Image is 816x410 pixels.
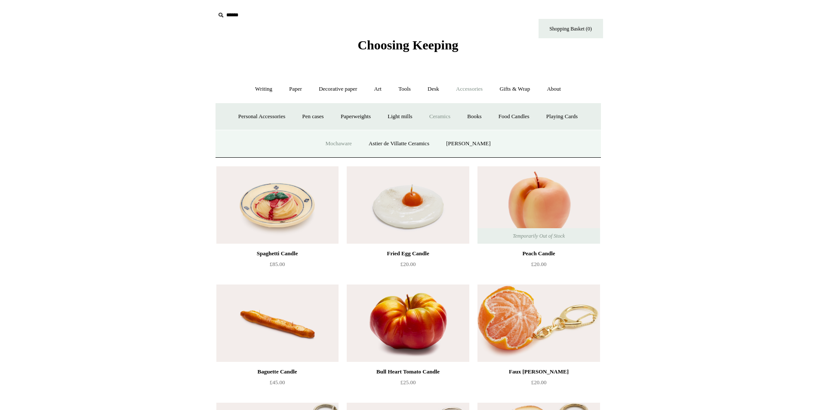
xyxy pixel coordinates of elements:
a: Faux [PERSON_NAME] £20.00 [477,367,600,402]
a: Tools [391,78,419,101]
a: Pen cases [294,105,331,128]
a: Personal Accessories [231,105,293,128]
a: Faux Clementine Keyring Faux Clementine Keyring [477,285,600,362]
div: Fried Egg Candle [349,248,467,259]
div: Faux [PERSON_NAME] [480,367,597,377]
div: Peach Candle [480,248,597,259]
div: Spaghetti Candle [219,248,336,259]
span: £45.00 [270,379,285,386]
a: Gifts & Wrap [492,78,538,101]
span: £20.00 [531,261,547,267]
a: Baguette Candle £45.00 [216,367,339,402]
a: Mochaware [317,132,359,155]
span: Temporarily Out of Stock [504,228,573,244]
a: Peach Candle £20.00 [477,248,600,284]
a: Writing [247,78,280,101]
a: Astier de Villatte Ceramics [361,132,437,155]
img: Faux Clementine Keyring [477,285,600,362]
a: Books [459,105,489,128]
a: About [539,78,569,101]
a: Food Candles [491,105,537,128]
a: Ceramics [422,105,458,128]
span: £85.00 [270,261,285,267]
img: Baguette Candle [216,285,339,362]
a: Desk [420,78,447,101]
a: Light mills [380,105,420,128]
div: Baguette Candle [219,367,336,377]
a: Fried Egg Candle Fried Egg Candle [347,166,469,244]
span: £25.00 [400,379,416,386]
a: Spaghetti Candle £85.00 [216,248,339,284]
a: Accessories [448,78,490,101]
a: Art [366,78,389,101]
img: Bull Heart Tomato Candle [347,285,469,362]
a: Bull Heart Tomato Candle £25.00 [347,367,469,402]
a: Playing Cards [539,105,585,128]
a: Paperweights [333,105,379,128]
a: Baguette Candle Baguette Candle [216,285,339,362]
img: Peach Candle [477,166,600,244]
span: Choosing Keeping [357,38,458,52]
img: Spaghetti Candle [216,166,339,244]
span: £20.00 [531,379,547,386]
a: Bull Heart Tomato Candle Bull Heart Tomato Candle [347,285,469,362]
a: [PERSON_NAME] [438,132,498,155]
span: £20.00 [400,261,416,267]
a: Decorative paper [311,78,365,101]
a: Fried Egg Candle £20.00 [347,248,469,284]
a: Paper [281,78,310,101]
a: Choosing Keeping [357,45,458,51]
a: Spaghetti Candle Spaghetti Candle [216,166,339,244]
div: Bull Heart Tomato Candle [349,367,467,377]
a: Shopping Basket (0) [539,19,603,38]
img: Fried Egg Candle [347,166,469,244]
a: Peach Candle Peach Candle Temporarily Out of Stock [477,166,600,244]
